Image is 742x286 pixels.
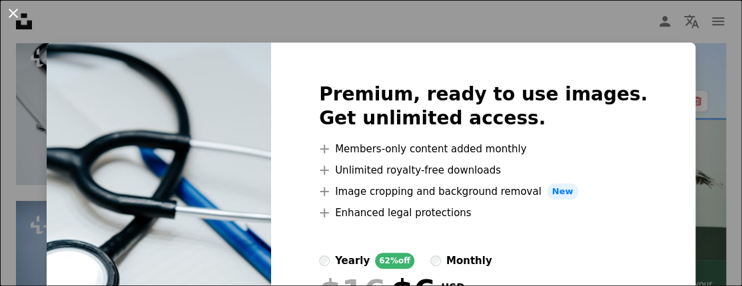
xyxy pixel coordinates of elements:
div: monthly [446,253,492,269]
div: 62% off [375,253,414,269]
input: monthly [430,255,441,266]
span: New [547,184,579,200]
li: Image cropping and background removal [319,184,647,200]
input: yearly62%off [319,255,330,266]
li: Members-only content added monthly [319,141,647,157]
div: yearly [335,253,370,269]
li: Enhanced legal protections [319,205,647,221]
h2: Premium, ready to use images. Get unlimited access. [319,82,647,130]
li: Unlimited royalty-free downloads [319,162,647,178]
